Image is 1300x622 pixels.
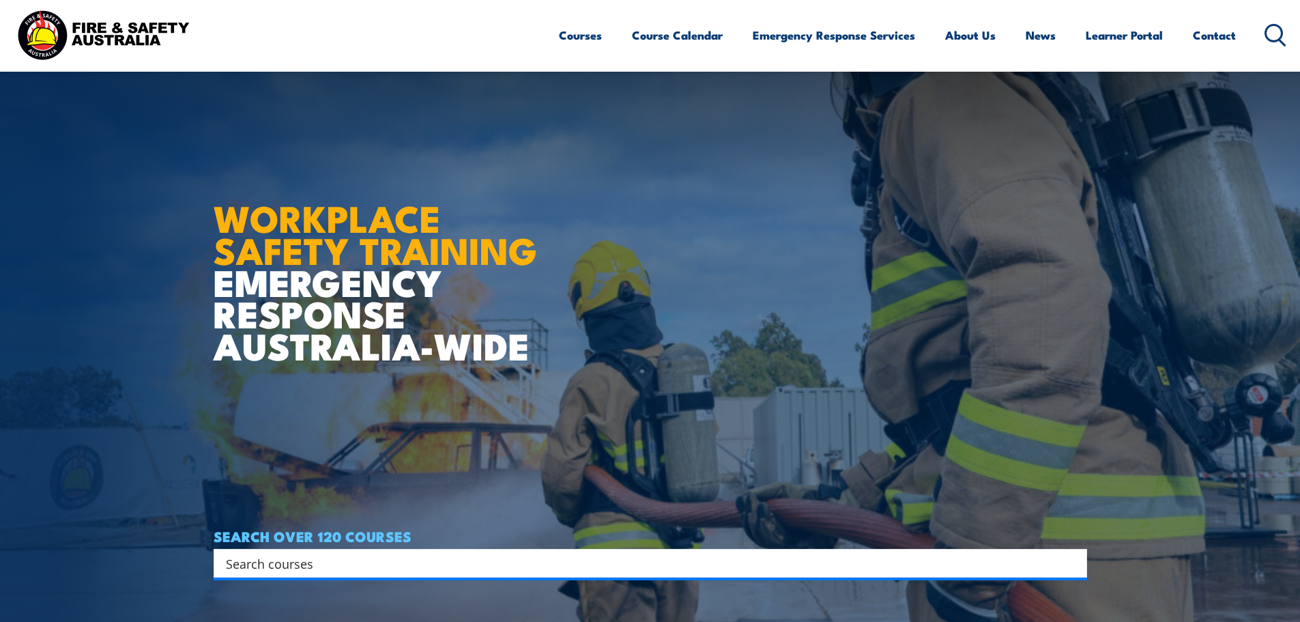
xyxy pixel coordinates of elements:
h4: SEARCH OVER 120 COURSES [214,528,1087,543]
h1: EMERGENCY RESPONSE AUSTRALIA-WIDE [214,167,547,361]
a: Course Calendar [632,17,723,53]
a: About Us [945,17,996,53]
a: Emergency Response Services [753,17,915,53]
strong: WORKPLACE SAFETY TRAINING [214,188,537,277]
form: Search form [229,554,1060,573]
a: Contact [1193,17,1236,53]
a: News [1026,17,1056,53]
input: Search input [226,553,1057,574]
button: Search magnifier button [1063,554,1082,573]
a: Learner Portal [1086,17,1163,53]
a: Courses [559,17,602,53]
